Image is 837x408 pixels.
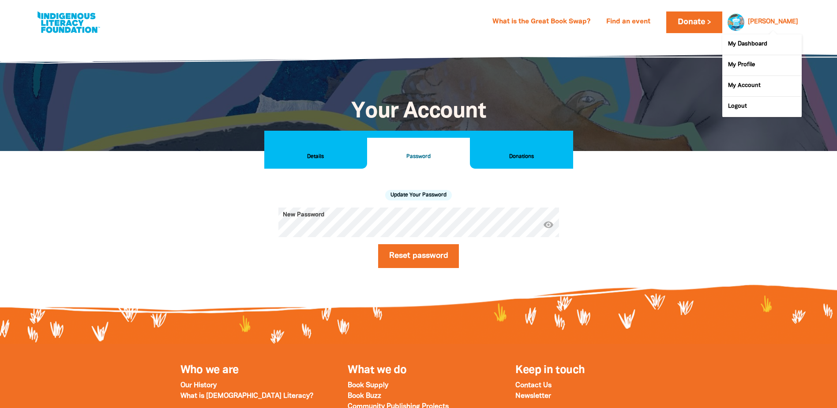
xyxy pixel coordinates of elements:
a: Newsletter [515,393,551,399]
a: Donate [666,11,722,33]
i: Show password [543,219,554,230]
span: Your Account [351,102,485,122]
a: Book Buzz [348,393,381,399]
button: Reset password [378,244,459,268]
span: Keep in touch [515,365,585,375]
h2: Details [271,152,360,162]
button: Donations [470,138,573,169]
a: What is [DEMOGRAPHIC_DATA] Literacy? [180,393,313,399]
a: My Profile [722,55,802,76]
a: Book Supply [348,382,388,389]
h2: Donations [477,152,566,162]
button: visibility [543,219,554,231]
a: Logout [722,97,802,117]
a: Who we are [180,365,239,375]
button: Password [367,138,470,169]
button: Details [264,138,367,169]
a: Contact Us [515,382,552,389]
a: [PERSON_NAME] [748,19,798,25]
a: Our History [180,382,217,389]
a: Find an event [601,15,656,29]
a: My Account [722,76,802,96]
h2: Password [374,152,463,162]
a: What is the Great Book Swap? [487,15,596,29]
h2: Update Your Password [385,190,452,200]
a: My Dashboard [722,34,802,55]
a: What we do [348,365,406,375]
